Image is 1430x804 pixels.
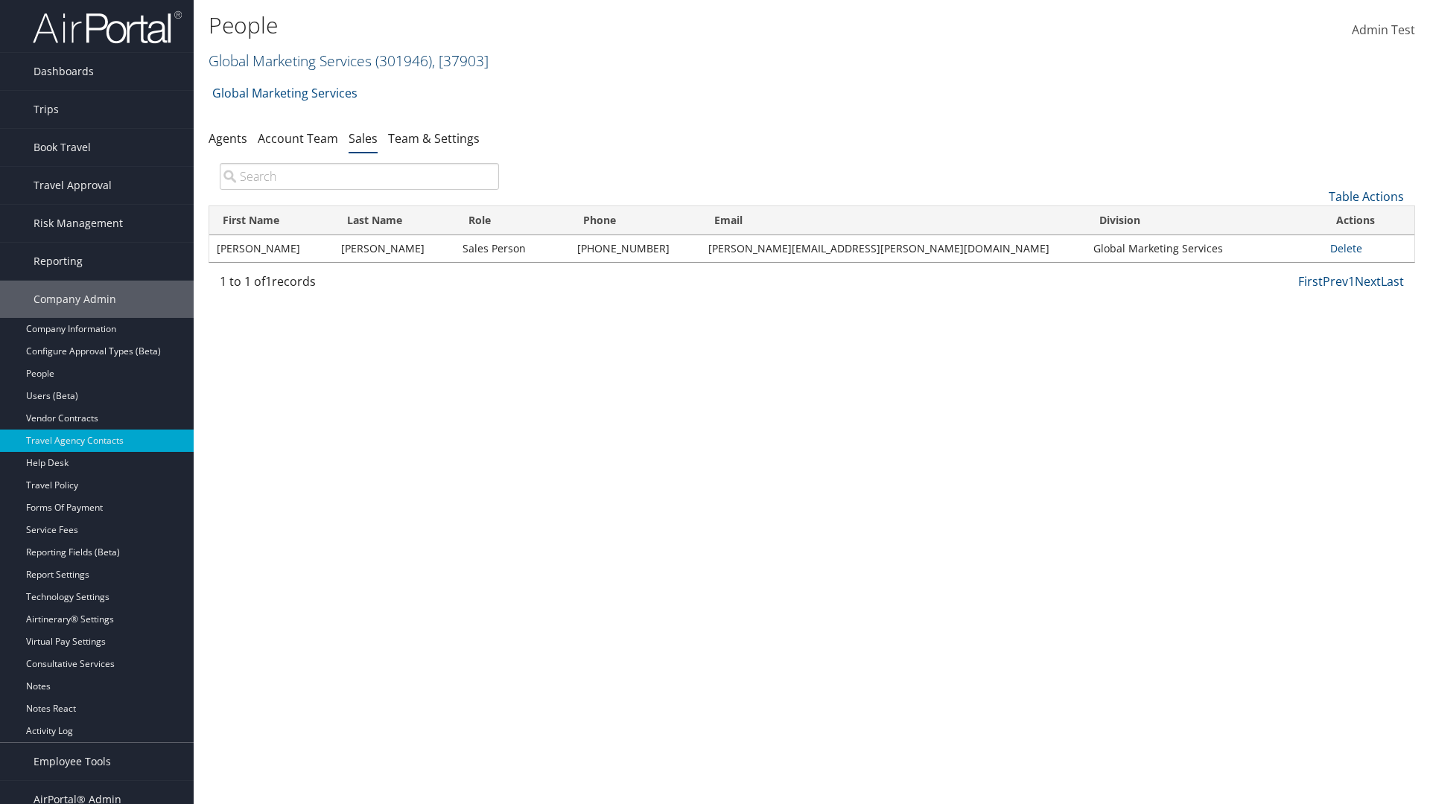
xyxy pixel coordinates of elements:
span: Book Travel [34,129,91,166]
span: ( 301946 ) [375,51,432,71]
th: Phone [570,206,701,235]
div: 1 to 1 of records [220,272,499,298]
a: Last [1381,273,1404,290]
span: Reporting [34,243,83,280]
span: Travel Approval [34,167,112,204]
h1: People [209,10,1013,41]
span: Risk Management [34,205,123,242]
th: First Name: activate to sort column ascending [209,206,334,235]
td: Global Marketing Services [1086,235,1322,262]
a: Table Actions [1329,188,1404,205]
td: [PERSON_NAME] [209,235,334,262]
td: Sales Person [455,235,570,262]
th: Division: activate to sort column ascending [1086,206,1322,235]
th: Last Name: activate to sort column ascending [334,206,455,235]
span: Admin Test [1352,22,1415,38]
span: Employee Tools [34,743,111,780]
a: Account Team [258,130,338,147]
a: First [1298,273,1323,290]
a: Sales [349,130,378,147]
input: Search [220,163,499,190]
span: 1 [265,273,272,290]
a: Prev [1323,273,1348,290]
span: Dashboards [34,53,94,90]
span: Company Admin [34,281,116,318]
a: Global Marketing Services [209,51,489,71]
a: Agents [209,130,247,147]
span: , [ 37903 ] [432,51,489,71]
th: Actions [1323,206,1414,235]
a: Next [1355,273,1381,290]
span: Trips [34,91,59,128]
th: Role: activate to sort column ascending [455,206,570,235]
td: [PHONE_NUMBER] [570,235,701,262]
a: Global Marketing Services [212,78,357,108]
td: [PERSON_NAME][EMAIL_ADDRESS][PERSON_NAME][DOMAIN_NAME] [701,235,1086,262]
th: Email: activate to sort column ascending [701,206,1086,235]
a: Delete [1330,241,1362,255]
a: Admin Test [1352,7,1415,54]
img: airportal-logo.png [33,10,182,45]
a: Team & Settings [388,130,480,147]
a: 1 [1348,273,1355,290]
td: [PERSON_NAME] [334,235,455,262]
